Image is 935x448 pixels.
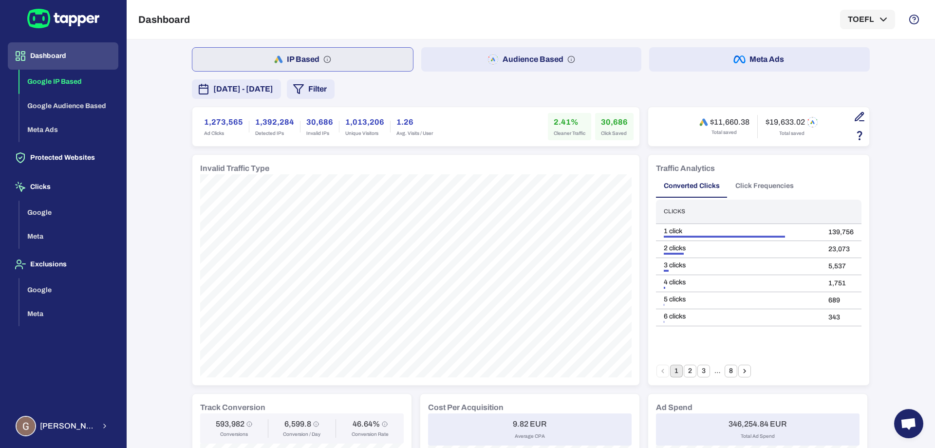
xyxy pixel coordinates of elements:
[8,182,118,190] a: Clicks
[345,130,384,137] span: Unique Visitors
[601,130,628,137] span: Click Saved
[821,258,861,275] td: 5,537
[306,130,333,137] span: Invalid IPs
[664,295,813,304] div: 5 clicks
[8,173,118,201] button: Clicks
[554,116,585,128] h6: 2.41%
[19,285,118,293] a: Google
[656,163,715,174] h6: Traffic Analytics
[246,421,252,427] svg: Conversions
[19,77,118,85] a: Google IP Based
[821,309,861,326] td: 343
[284,419,311,429] h6: 6,599.8
[656,200,821,224] th: Clicks
[19,125,118,133] a: Meta Ads
[656,402,692,413] h6: Ad Spend
[821,292,861,309] td: 689
[255,130,294,137] span: Detected IPs
[19,118,118,142] button: Meta Ads
[8,412,118,440] button: Guillaume Lebelle[PERSON_NAME] Lebelle
[200,402,265,413] h6: Track Conversion
[779,130,804,137] span: Total saved
[8,42,118,70] button: Dashboard
[664,244,813,253] div: 2 clicks
[19,207,118,216] a: Google
[656,174,728,198] button: Converted Clicks
[8,251,118,278] button: Exclusions
[601,116,628,128] h6: 30,686
[894,409,923,438] div: Open chat
[725,365,737,377] button: Go to page 8
[19,101,118,109] a: Google Audience Based
[728,174,802,198] button: Click Frequencies
[19,278,118,302] button: Google
[851,127,868,144] button: Estimation based on the quantity of invalid click x cost-per-click.
[17,417,35,435] img: Guillaume Lebelle
[323,56,331,63] svg: IP based: Search, Display, and Shopping.
[738,365,751,377] button: Go to next page
[656,365,751,377] nav: pagination navigation
[421,47,642,72] button: Audience Based
[821,275,861,292] td: 1,751
[19,232,118,240] a: Meta
[8,260,118,268] a: Exclusions
[8,153,118,161] a: Protected Websites
[19,224,118,249] button: Meta
[204,116,243,128] h6: 1,273,565
[766,117,805,127] h6: $19,633.02
[649,47,870,72] button: Meta Ads
[306,116,333,128] h6: 30,686
[345,116,384,128] h6: 1,013,206
[664,312,813,321] div: 6 clicks
[664,227,813,236] div: 1 click
[40,421,95,431] span: [PERSON_NAME] Lebelle
[428,402,504,413] h6: Cost Per Acquisition
[352,431,389,438] span: Conversion Rate
[515,433,545,440] span: Average CPA
[554,130,585,137] span: Cleaner Traffic
[840,10,895,29] button: TOEFL
[821,224,861,241] td: 139,756
[821,241,861,258] td: 23,073
[216,419,244,429] h6: 593,982
[200,163,269,174] h6: Invalid Traffic Type
[741,433,775,440] span: Total Ad Spend
[138,14,190,25] h5: Dashboard
[664,261,813,270] div: 3 clicks
[287,79,335,99] button: Filter
[396,116,433,128] h6: 1.26
[684,365,696,377] button: Go to page 2
[513,419,547,429] h6: 9.82 EUR
[19,309,118,317] a: Meta
[213,83,273,95] span: [DATE] - [DATE]
[192,79,281,99] button: [DATE] - [DATE]
[382,421,388,427] svg: Conversion Rate
[8,51,118,59] a: Dashboard
[19,70,118,94] button: Google IP Based
[710,117,749,127] h6: $11,660.38
[283,431,320,438] span: Conversion / Day
[711,367,724,375] div: …
[711,129,737,136] span: Total saved
[353,419,380,429] h6: 46.64%
[567,56,575,63] svg: Audience based: Search, Display, Shopping, Video Performance Max, Demand Generation
[729,419,787,429] h6: 346,254.84 EUR
[396,130,433,137] span: Avg. Visits / User
[192,47,413,72] button: IP Based
[670,365,683,377] button: page 1
[8,144,118,171] button: Protected Websites
[697,365,710,377] button: Go to page 3
[313,421,319,427] svg: Conversion / Day
[19,302,118,326] button: Meta
[19,201,118,225] button: Google
[220,431,248,438] span: Conversions
[204,130,243,137] span: Ad Clicks
[19,94,118,118] button: Google Audience Based
[664,278,813,287] div: 4 clicks
[255,116,294,128] h6: 1,392,284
